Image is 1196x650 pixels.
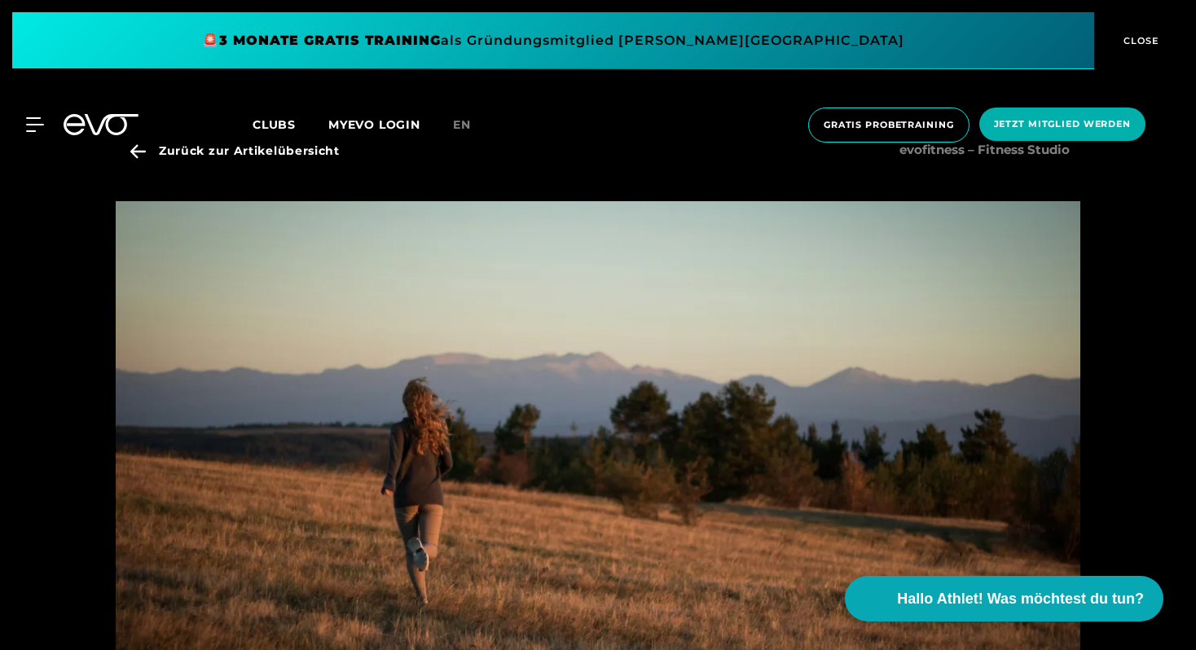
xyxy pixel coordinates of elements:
span: en [453,117,471,132]
span: Hallo Athlet! Was möchtest du tun? [897,588,1144,610]
span: Jetzt Mitglied werden [994,117,1131,131]
button: Hallo Athlet! Was möchtest du tun? [845,576,1163,621]
button: CLOSE [1094,12,1184,69]
a: Jetzt Mitglied werden [974,108,1150,143]
a: Clubs [253,116,328,132]
a: Gratis Probetraining [803,108,974,143]
span: CLOSE [1119,33,1159,48]
a: MYEVO LOGIN [328,117,420,132]
span: Clubs [253,117,296,132]
span: Gratis Probetraining [824,118,954,132]
a: en [453,116,490,134]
